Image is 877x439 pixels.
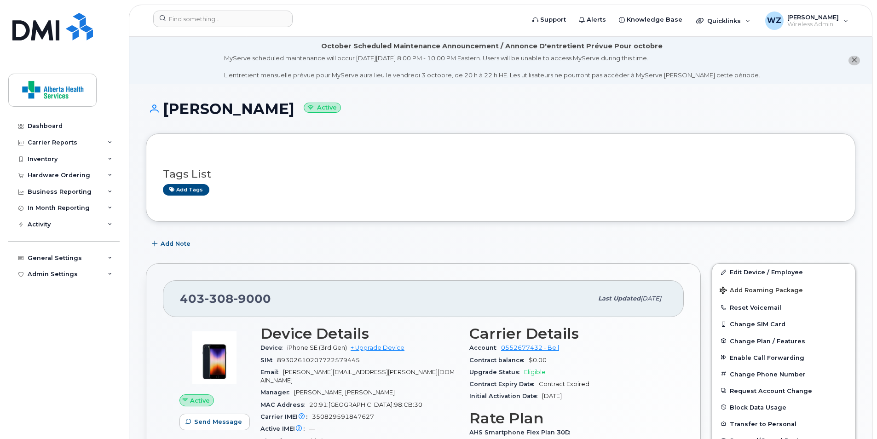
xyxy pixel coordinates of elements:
[277,357,360,364] span: 89302610207722579445
[146,236,198,252] button: Add Note
[294,389,395,396] span: [PERSON_NAME] [PERSON_NAME]
[501,344,559,351] a: 0552677432 - Bell
[224,54,760,80] div: MyServe scheduled maintenance will occur [DATE][DATE] 8:00 PM - 10:00 PM Eastern. Users will be u...
[260,344,287,351] span: Device
[542,393,562,399] span: [DATE]
[351,344,404,351] a: + Upgrade Device
[187,330,242,385] img: image20231002-3703462-1angbar.jpeg
[712,382,855,399] button: Request Account Change
[712,316,855,332] button: Change SIM Card
[163,168,838,180] h3: Tags List
[260,401,309,408] span: MAC Address
[720,287,803,295] span: Add Roaming Package
[309,425,315,432] span: —
[469,410,667,427] h3: Rate Plan
[179,414,250,430] button: Send Message
[712,299,855,316] button: Reset Voicemail
[539,381,589,387] span: Contract Expired
[469,344,501,351] span: Account
[260,369,283,375] span: Email
[190,396,210,405] span: Active
[712,416,855,432] button: Transfer to Personal
[730,337,805,344] span: Change Plan / Features
[146,101,855,117] h1: [PERSON_NAME]
[161,239,190,248] span: Add Note
[312,413,374,420] span: 350829591847627
[180,292,271,306] span: 403
[469,357,529,364] span: Contract balance
[260,413,312,420] span: Carrier IMEI
[524,369,546,375] span: Eligible
[712,333,855,349] button: Change Plan / Features
[469,381,539,387] span: Contract Expiry Date
[469,429,575,436] span: AHS Smartphone Flex Plan 30D
[260,369,455,384] span: [PERSON_NAME][EMAIL_ADDRESS][PERSON_NAME][DOMAIN_NAME]
[640,295,661,302] span: [DATE]
[712,366,855,382] button: Change Phone Number
[712,280,855,299] button: Add Roaming Package
[260,357,277,364] span: SIM
[469,325,667,342] h3: Carrier Details
[205,292,234,306] span: 308
[712,349,855,366] button: Enable Call Forwarding
[260,425,309,432] span: Active IMEI
[848,56,860,65] button: close notification
[260,389,294,396] span: Manager
[234,292,271,306] span: 9000
[469,369,524,375] span: Upgrade Status
[260,325,458,342] h3: Device Details
[598,295,640,302] span: Last updated
[194,417,242,426] span: Send Message
[730,354,804,361] span: Enable Call Forwarding
[529,357,547,364] span: $0.00
[712,399,855,416] button: Block Data Usage
[163,184,209,196] a: Add tags
[287,344,347,351] span: iPhone SE (3rd Gen)
[469,393,542,399] span: Initial Activation Date
[304,103,341,113] small: Active
[309,401,422,408] span: 20:91:[GEOGRAPHIC_DATA]:98:CB:30
[712,264,855,280] a: Edit Device / Employee
[321,41,663,51] div: October Scheduled Maintenance Announcement / Annonce D'entretient Prévue Pour octobre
